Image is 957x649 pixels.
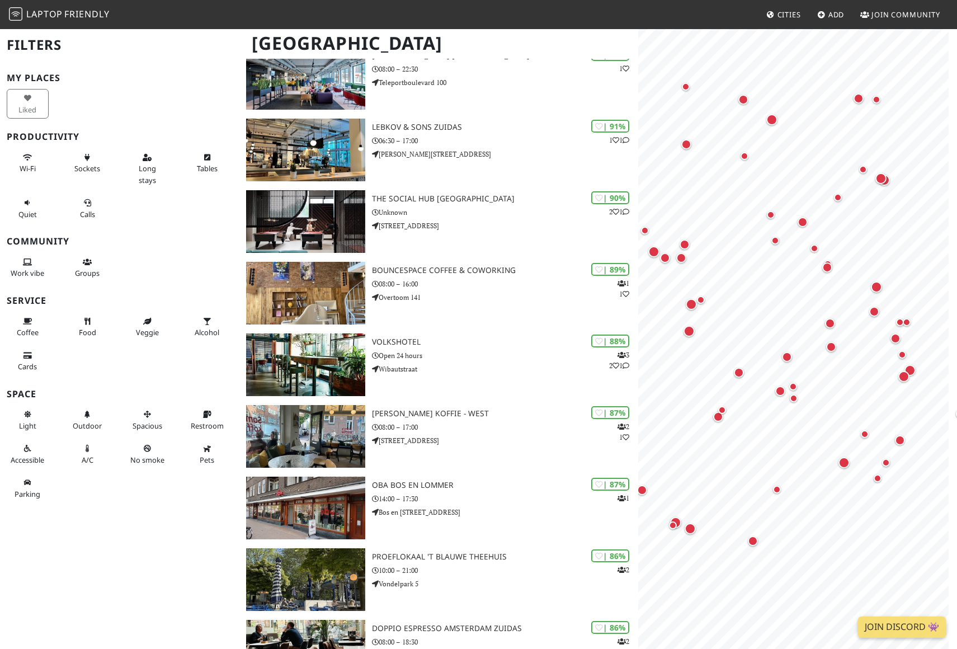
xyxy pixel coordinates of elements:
p: 10:00 – 21:00 [372,565,638,576]
p: 14:00 – 17:30 [372,493,638,504]
div: Map marker [769,380,791,402]
p: Vondelpark 5 [372,579,638,589]
button: Wi-Fi [7,148,49,178]
div: Map marker [852,158,874,181]
button: Alcohol [186,312,228,342]
p: [STREET_ADDRESS] [372,220,638,231]
p: 1 [617,493,629,504]
div: Map marker [827,186,849,209]
a: Sam’s koffie - West | 87% 21 [PERSON_NAME] koffie - West 08:00 – 17:00 [STREET_ADDRESS] [239,405,638,468]
div: | 88% [591,335,629,347]
p: 08:00 – 17:00 [372,422,638,432]
div: | 90% [591,191,629,204]
span: Group tables [75,268,100,278]
div: Map marker [870,167,892,190]
h3: Proeflokaal 't Blauwe Theehuis [372,552,638,562]
img: Proeflokaal 't Blauwe Theehuis [246,548,366,611]
span: Add [828,10,845,20]
img: Lebkov & Sons Zuidas [246,119,366,181]
div: | 87% [591,406,629,419]
div: Map marker [895,311,918,333]
p: Bos en [STREET_ADDRESS] [372,507,638,518]
h3: Productivity [7,131,233,142]
div: Map marker [816,256,838,279]
p: 1 1 [617,278,629,299]
a: Lebkov & Sons Zuidas | 91% 11 Lebkov & Sons Zuidas 06:30 – 17:00 [PERSON_NAME][STREET_ADDRESS] [239,119,638,181]
p: 2 [617,636,629,647]
span: Restroom [191,421,224,431]
div: Map marker [873,169,895,191]
div: Map marker [884,327,907,350]
div: Map marker [776,346,798,368]
button: Light [7,405,49,435]
div: | 87% [591,478,629,491]
span: Video/audio calls [80,209,95,219]
div: Map marker [711,399,733,421]
button: Parking [7,473,49,503]
button: Tables [186,148,228,178]
div: Map marker [817,253,839,275]
div: Map marker [690,289,712,311]
span: Join Community [871,10,940,20]
div: | 91% [591,120,629,133]
span: Credit cards [18,361,37,371]
p: 2 1 [617,421,629,443]
button: Spacious [126,405,168,435]
a: Volkshotel | 88% 321 Volkshotel Open 24 hours Wibautstraat [239,333,638,396]
span: Stable Wi-Fi [20,163,36,173]
button: Cards [7,346,49,376]
button: Accessible [7,439,49,469]
div: Map marker [782,375,804,398]
div: Map marker [891,344,913,366]
button: Food [67,312,109,342]
div: Map marker [680,293,703,316]
div: Map marker [728,361,750,384]
div: | 86% [591,621,629,634]
h3: Service [7,295,233,306]
h3: The Social Hub [GEOGRAPHIC_DATA] [372,194,638,204]
p: Wibautstraat [372,364,638,374]
div: Map marker [675,76,697,98]
div: Map marker [764,229,786,252]
div: Map marker [679,518,701,540]
img: OBA Bos en Lommer [246,477,366,539]
a: The Social Hub Amsterdam City | 90% 21 The Social Hub [GEOGRAPHIC_DATA] Unknown [STREET_ADDRESS] [239,190,638,253]
span: Veggie [136,327,159,337]
p: 2 [617,565,629,575]
p: Unknown [372,207,638,218]
div: Map marker [760,204,782,226]
p: 1 1 [609,135,629,145]
span: Cities [777,10,801,20]
div: Map marker [673,233,696,256]
span: Air conditioned [82,455,93,465]
button: Long stays [126,148,168,189]
div: Map marker [833,452,855,474]
div: Map marker [875,452,897,474]
a: Add [813,4,849,25]
div: Map marker [675,133,697,156]
a: BounceSpace Coffee & Coworking | 89% 11 BounceSpace Coffee & Coworking 08:00 – 16:00 Overtoom 141 [239,262,638,324]
button: Coffee [7,312,49,342]
h2: Filters [7,28,233,62]
p: Teleportboulevard 100 [372,77,638,88]
img: Sam’s koffie - West [246,405,366,468]
div: Map marker [889,311,911,333]
div: | 86% [591,549,629,562]
span: Long stays [139,163,156,185]
div: Map marker [854,423,876,445]
div: Map marker [766,478,788,501]
div: | 89% [591,263,629,276]
img: Volkshotel [246,333,366,396]
div: Map marker [791,211,814,233]
span: Pet friendly [200,455,214,465]
span: Friendly [64,8,109,20]
a: Proeflokaal 't Blauwe Theehuis | 86% 2 Proeflokaal 't Blauwe Theehuis 10:00 – 21:00 Vondelpark 5 [239,548,638,611]
span: Quiet [18,209,37,219]
div: Map marker [847,87,870,110]
img: The Social Hub Amsterdam City [246,190,366,253]
p: 08:00 – 18:30 [372,637,638,647]
h3: BounceSpace Coffee & Coworking [372,266,638,275]
button: A/C [67,439,109,469]
p: 3 2 1 [609,350,629,371]
span: Coffee [17,327,39,337]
